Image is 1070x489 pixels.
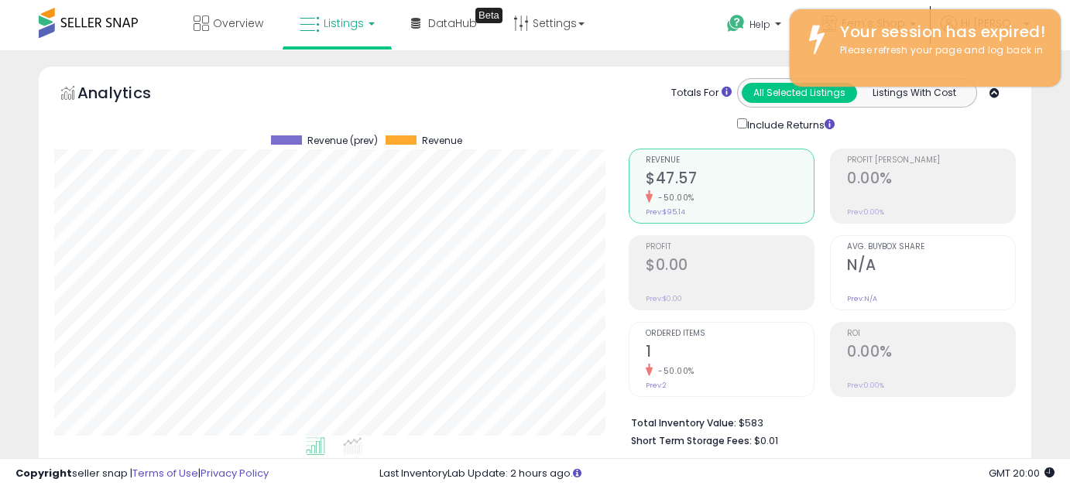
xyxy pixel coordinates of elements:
div: Totals For [671,86,732,101]
span: Profit [PERSON_NAME] [847,156,1015,165]
small: Prev: 0.00% [847,207,884,217]
h2: 0.00% [847,343,1015,364]
span: Ordered Items [646,330,814,338]
span: DataHub [428,15,477,31]
h2: 0.00% [847,169,1015,190]
b: Total Inventory Value: [631,416,736,429]
strong: Copyright [15,466,72,480]
i: Get Help [726,14,746,33]
small: -50.00% [653,192,694,203]
a: Terms of Use [132,466,198,480]
span: Avg. Buybox Share [847,243,1015,251]
span: Revenue (prev) [307,135,378,146]
div: Tooltip anchor [475,8,502,23]
span: Help [749,18,770,31]
b: Short Term Storage Fees: [631,434,752,447]
span: Listings [324,15,364,31]
button: Listings With Cost [856,83,972,103]
a: Privacy Policy [201,466,269,480]
span: Revenue [646,156,814,165]
h2: N/A [847,256,1015,277]
small: Prev: 2 [646,381,667,390]
small: Prev: 0.00% [847,381,884,390]
span: Revenue [422,135,462,146]
span: Profit [646,243,814,251]
h2: $47.57 [646,169,814,190]
span: $0.01 [754,433,778,448]
span: Overview [213,15,263,31]
div: seller snap | | [15,467,269,481]
div: Please refresh your page and log back in [828,43,1049,58]
small: Prev: $95.14 [646,207,685,217]
li: $583 [631,412,1004,431]
div: Last InventoryLab Update: 2 hours ago. [379,467,1055,481]
div: Your session has expired! [828,21,1049,43]
div: Include Returns [725,115,853,133]
small: Prev: $0.00 [646,294,682,303]
a: Help [715,2,797,50]
h2: 1 [646,343,814,364]
small: -50.00% [653,365,694,377]
h5: Analytics [77,82,181,108]
small: Prev: N/A [847,294,877,303]
span: 2025-09-11 20:00 GMT [989,466,1055,480]
span: ROI [847,330,1015,338]
h2: $0.00 [646,256,814,277]
button: All Selected Listings [742,83,857,103]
